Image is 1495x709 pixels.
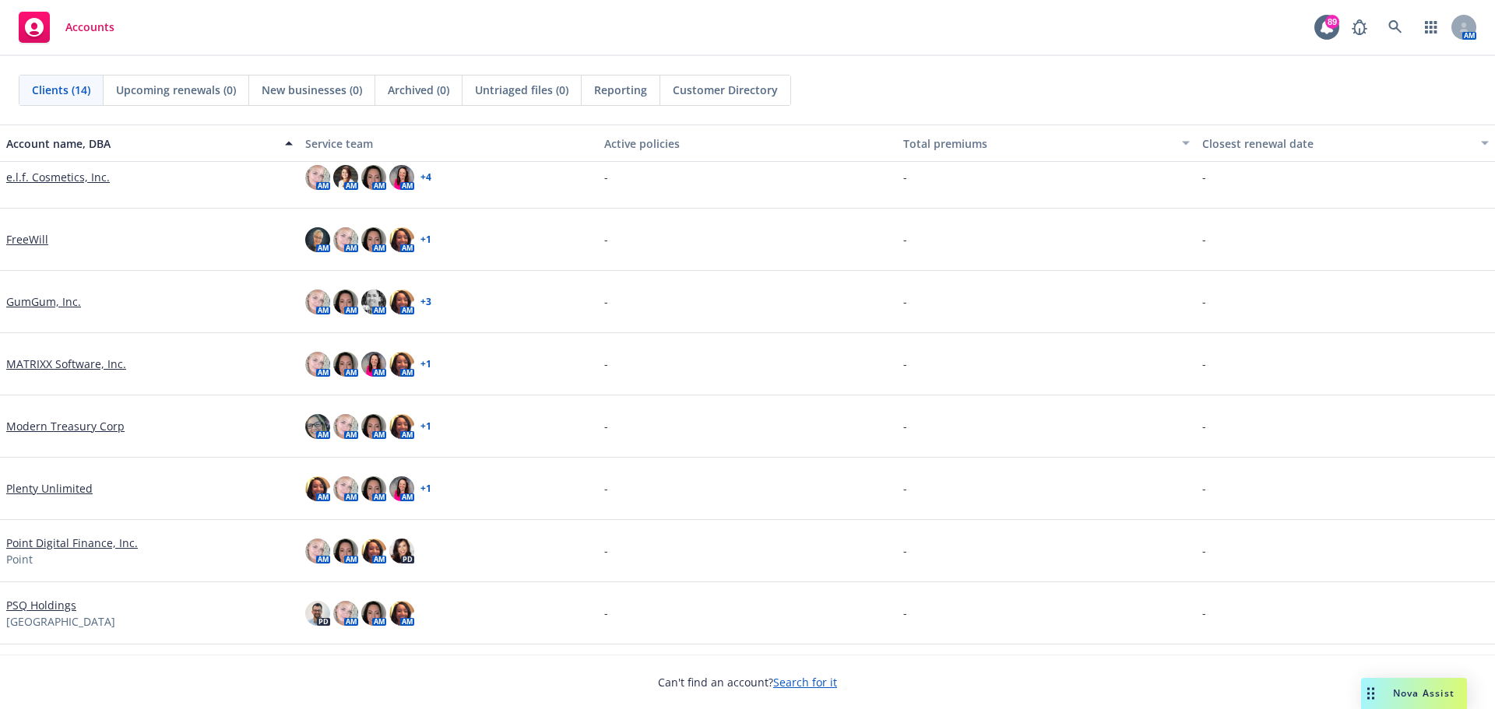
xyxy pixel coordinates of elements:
[6,535,138,551] a: Point Digital Finance, Inc.
[305,414,330,439] img: photo
[6,480,93,497] a: Plenty Unlimited
[6,418,125,434] a: Modern Treasury Corp
[333,227,358,252] img: photo
[903,356,907,372] span: -
[299,125,598,162] button: Service team
[598,125,897,162] button: Active policies
[6,169,110,185] a: e.l.f. Cosmetics, Inc.
[6,293,81,310] a: GumGum, Inc.
[333,476,358,501] img: photo
[305,227,330,252] img: photo
[6,135,276,152] div: Account name, DBA
[305,601,330,626] img: photo
[897,125,1196,162] button: Total premiums
[1202,542,1206,559] span: -
[1202,231,1206,247] span: -
[604,605,608,621] span: -
[604,169,608,185] span: -
[6,613,115,630] span: [GEOGRAPHIC_DATA]
[604,542,608,559] span: -
[420,297,431,307] a: + 3
[604,231,608,247] span: -
[116,82,236,98] span: Upcoming renewals (0)
[475,82,568,98] span: Untriaged files (0)
[420,235,431,244] a: + 1
[420,173,431,182] a: + 4
[420,360,431,369] a: + 1
[305,135,592,152] div: Service team
[773,675,837,690] a: Search for it
[903,418,907,434] span: -
[333,539,358,563] img: photo
[389,165,414,190] img: photo
[604,293,608,310] span: -
[1202,293,1206,310] span: -
[333,601,358,626] img: photo
[6,231,48,247] a: FreeWill
[305,476,330,501] img: photo
[903,293,907,310] span: -
[903,135,1173,152] div: Total premiums
[903,542,907,559] span: -
[903,231,907,247] span: -
[388,82,449,98] span: Archived (0)
[1202,605,1206,621] span: -
[604,480,608,497] span: -
[6,597,76,613] a: PSQ Holdings
[333,290,358,314] img: photo
[604,418,608,434] span: -
[389,352,414,377] img: photo
[305,352,330,377] img: photo
[903,605,907,621] span: -
[389,476,414,501] img: photo
[361,414,386,439] img: photo
[1361,678,1381,709] div: Drag to move
[305,539,330,563] img: photo
[305,165,330,190] img: photo
[12,5,121,49] a: Accounts
[262,82,362,98] span: New businesses (0)
[32,82,90,98] span: Clients (14)
[1202,418,1206,434] span: -
[1325,15,1339,29] div: 89
[361,352,386,377] img: photo
[389,227,414,252] img: photo
[604,356,608,372] span: -
[361,539,386,563] img: photo
[389,539,414,563] img: photo
[1202,135,1472,152] div: Closest renewal date
[333,165,358,190] img: photo
[420,422,431,431] a: + 1
[389,414,414,439] img: photo
[6,551,33,567] span: Point
[389,601,414,626] img: photo
[903,169,907,185] span: -
[1196,125,1495,162] button: Closest renewal date
[604,135,891,152] div: Active policies
[389,290,414,314] img: photo
[420,484,431,493] a: + 1
[361,165,386,190] img: photo
[1393,686,1455,700] span: Nova Assist
[903,480,907,497] span: -
[1202,169,1206,185] span: -
[1380,12,1411,43] a: Search
[6,356,126,372] a: MATRIXX Software, Inc.
[1202,480,1206,497] span: -
[658,674,837,690] span: Can't find an account?
[361,476,386,501] img: photo
[333,352,358,377] img: photo
[1361,678,1467,709] button: Nova Assist
[594,82,647,98] span: Reporting
[673,82,778,98] span: Customer Directory
[1344,12,1375,43] a: Report a Bug
[1416,12,1447,43] a: Switch app
[333,414,358,439] img: photo
[305,290,330,314] img: photo
[361,290,386,314] img: photo
[65,21,114,33] span: Accounts
[1202,356,1206,372] span: -
[361,227,386,252] img: photo
[361,601,386,626] img: photo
